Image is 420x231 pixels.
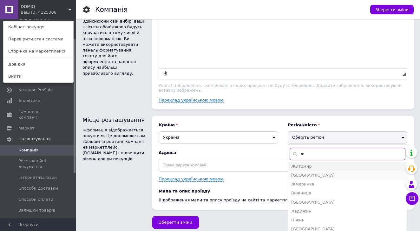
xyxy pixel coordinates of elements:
input: Повна адреса компанії [159,159,407,171]
span: Налаштування [18,136,51,142]
span: Маркет [18,125,35,131]
h1: Компанія [95,6,128,13]
span: Потягніть для зміни розмірів [403,73,406,76]
a: Перевірити стан системи [3,33,73,45]
div: Місце розташування [82,116,146,124]
span: Гаманець компанії [18,109,59,120]
span: Залишки товарів [18,207,55,213]
span: Зберегти зміни [375,7,409,12]
span: Компанія [18,147,38,153]
button: Чат з покупцем [406,192,418,205]
p: Увага! Зображення, скопійовані з інших програм, не будуть збережені. Додайте зображення, використ... [159,83,407,93]
span: [GEOGRAPHIC_DATA] [291,173,335,178]
div: Кiлькiсть символiв [398,71,403,77]
span: Житомир [291,164,312,169]
span: [GEOGRAPHIC_DATA] [291,200,335,205]
a: Переклад українською мовою [159,177,224,182]
span: Ладижин [291,209,312,213]
span: Вижниця [291,191,311,195]
span: Аналітика [18,98,40,104]
span: Реєстраційні документи [18,158,59,170]
a: Зробити резервну копію зараз [162,70,169,77]
div: Ваш ID: 4125308 [21,10,47,15]
span: Каталог ProSale [18,87,53,93]
b: Країна [159,122,278,128]
span: Зберегти зміни [159,220,192,225]
span: Способи оплати [18,197,53,202]
a: Переклад українською мовою [159,98,224,103]
a: Кабінет покупця [3,21,73,33]
span: Інтернет-магазин [18,175,57,180]
span: Ніжин [291,218,305,222]
span: Способи доставки [18,185,58,191]
span: Жмеринка [291,182,314,186]
b: Регіон/місто [288,122,407,128]
a: Довідка [3,58,73,70]
span: Україна [159,131,278,143]
b: Мапа та опис проїзду [159,188,353,194]
b: Адреса [159,150,407,156]
span: DOMIQ [21,4,68,10]
span: Оберіть регіон [288,131,407,143]
a: Сторінка на маркетплейсі [3,45,73,57]
p: Відображення мапи та опису проїзду на сайті та маркетплейсі [159,197,353,203]
a: Вийти [3,70,73,82]
button: Зберегти зміни [152,216,199,229]
div: Інформація відображається покупцям. Це допоможе вам збільшити рейтинг компанії на маркетплейсі [D... [82,127,146,162]
button: Зберегти зміни [370,5,414,14]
